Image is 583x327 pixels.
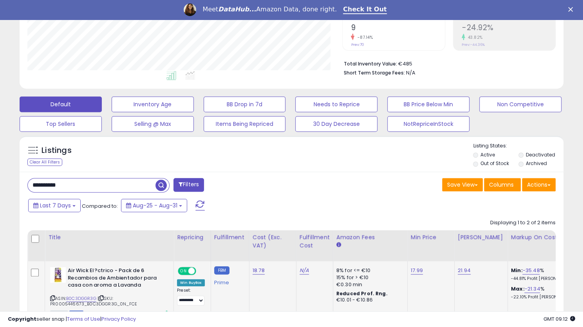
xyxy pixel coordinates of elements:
[67,315,100,323] a: Terms of Use
[336,233,404,242] div: Amazon Fees
[214,276,243,286] div: Prime
[458,233,504,242] div: [PERSON_NAME]
[295,96,377,112] button: Needs to Reprice
[50,311,68,317] span: All listings currently available for purchase on Amazon
[442,178,483,191] button: Save View
[50,267,66,283] img: 41rL27RmhUL._SL40_.jpg
[522,267,540,274] a: -35.48
[173,178,204,192] button: Filters
[8,315,36,323] strong: Copyright
[40,202,71,209] span: Last 7 Days
[20,96,102,112] button: Default
[295,116,377,132] button: 30 Day Decrease
[336,274,401,281] div: 15% for > €10
[479,96,561,112] button: Non Competitive
[177,279,205,286] div: Win BuyBox
[101,315,136,323] a: Privacy Policy
[484,178,521,191] button: Columns
[133,202,177,209] span: Aug-25 - Aug-31
[48,233,170,242] div: Title
[489,181,514,189] span: Columns
[204,96,286,112] button: BB Drop in 7d
[195,268,208,274] span: OFF
[490,219,556,227] div: Displaying 1 to 2 of 2 items
[204,116,286,132] button: Items Being Repriced
[300,267,309,274] a: N/A
[121,199,187,212] button: Aug-25 - Aug-31
[66,295,96,302] a: B0C3DGGR3G
[202,5,337,13] div: Meet Amazon Data, done right.
[112,116,194,132] button: Selling @ Max
[336,297,401,303] div: €10.01 - €10.86
[28,199,81,212] button: Last 7 Days
[336,290,388,297] b: Reduced Prof. Rng.
[507,230,582,261] th: The percentage added to the cost of goods (COGS) that forms the calculator for Min & Max prices.
[214,233,246,242] div: Fulfillment
[27,158,62,166] div: Clear All Filters
[253,267,265,274] a: 18.78
[177,288,205,305] div: Preset:
[511,233,579,242] div: Markup on Cost
[526,160,547,167] label: Archived
[511,285,576,300] div: %
[50,295,137,307] span: | SKU: PR0005446673_B0C3DGGR3G_0N_FCE
[387,116,469,132] button: NotRepriceInStock
[184,4,196,16] img: Profile image for Georgie
[82,202,118,210] span: Compared to:
[568,7,576,12] div: Close
[214,266,229,274] small: FBM
[8,316,136,323] div: seller snap | |
[524,285,540,293] a: -21.34
[300,233,330,250] div: Fulfillment Cost
[218,5,256,13] i: DataHub...
[480,160,509,167] label: Out of Stock
[179,268,188,274] span: ON
[458,267,471,274] a: 21.94
[336,267,401,274] div: 8% for <= €10
[177,233,208,242] div: Repricing
[20,116,102,132] button: Top Sellers
[343,5,387,14] a: Check It Out
[411,233,451,242] div: Min Price
[511,267,523,274] b: Min:
[543,315,575,323] span: 2025-09-8 09:12 GMT
[69,311,83,317] span: FBM
[511,294,576,300] p: -22.10% Profit [PERSON_NAME]
[42,145,72,156] h5: Listings
[473,142,563,150] p: Listing States:
[68,267,163,291] b: Air Wick El?ctrico - Pack de 6 Recambios de Ambientador para casa con aroma a Lavanda
[336,281,401,288] div: €0.30 min
[511,276,576,282] p: -44.81% Profit [PERSON_NAME]
[522,178,556,191] button: Actions
[511,285,525,292] b: Max:
[253,233,293,250] div: Cost (Exc. VAT)
[336,242,341,249] small: Amazon Fees.
[50,267,168,316] div: ASIN:
[411,267,423,274] a: 17.99
[112,96,194,112] button: Inventory Age
[526,151,555,158] label: Deactivated
[480,151,495,158] label: Active
[511,267,576,282] div: %
[387,96,469,112] button: BB Price Below Min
